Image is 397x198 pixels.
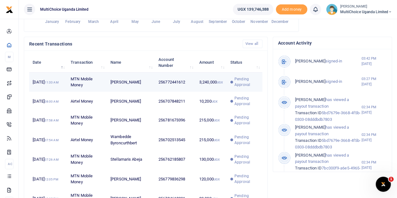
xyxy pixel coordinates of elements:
tspan: January [45,19,59,24]
span: Transaction ID [295,110,322,115]
tspan: October [232,19,246,24]
td: MTN Mobile Money [67,110,107,130]
li: Wallet ballance [230,4,276,15]
small: UGX [214,158,220,161]
td: 215,000 [196,110,227,130]
td: [DATE] [29,150,67,169]
p: has viewed a payout transaction 7bc000f9-a6e5-4965-944f-08ddd98f126c [295,152,362,178]
small: UGX [214,178,220,181]
small: 07:54 AM [45,138,59,142]
small: [PERSON_NAME] [340,4,392,9]
small: 11:33 AM [45,81,59,84]
td: [PERSON_NAME] [107,92,155,110]
td: [PERSON_NAME] [107,169,155,189]
td: Airtel Money [67,92,107,110]
span: Pending Approval [234,134,259,146]
td: 256772441612 [155,72,196,92]
span: [PERSON_NAME] [295,125,325,130]
span: Transaction ID [295,166,322,170]
tspan: June [151,19,160,24]
span: MultiChoice Uganda Limited [38,7,91,12]
small: 07:26 AM [45,158,59,161]
small: 02:34 PM [DATE] [361,104,387,115]
a: logo-small logo-large logo-large [6,7,13,12]
li: Ac [5,159,13,169]
p: has viewed a payout transaction 5bd7679e-3668-4f5b-0303-08dddbdb7803 [295,97,362,123]
span: Pending Approval [234,76,259,88]
span: MultiChoice Uganda Limited [340,9,392,15]
span: [PERSON_NAME] [295,97,325,102]
span: Add money [276,4,307,15]
td: Wambedde Byroncurthbert [107,130,155,150]
td: [DATE] [29,110,67,130]
small: 03:42 PM [DATE] [361,56,387,67]
tspan: March [88,19,99,24]
span: Pending Approval [234,154,259,165]
td: Airtel Money [67,130,107,150]
td: Stellamaris Abeja [107,150,155,169]
th: Amount: activate to sort column ascending [196,53,227,72]
h4: Recent Transactions [29,40,238,47]
span: Transaction ID [295,138,322,143]
p: has viewed a payout transaction 5bd7679e-3668-4f5b-0303-08dddbdb7803 [295,124,362,150]
tspan: November [250,19,268,24]
td: [DATE] [29,72,67,92]
iframe: Intercom live chat [376,177,391,192]
a: Add money [276,7,307,11]
li: Toup your wallet [276,4,307,15]
th: Status: activate to sort column ascending [227,53,262,72]
td: [DATE] [29,169,67,189]
a: View all [243,40,262,48]
li: M [5,52,13,62]
h4: Account Activity [278,40,387,46]
td: MTN Mobile Money [67,150,107,169]
tspan: April [110,19,118,24]
small: 03:27 PM [DATE] [361,76,387,87]
span: Pending Approval [234,95,259,107]
tspan: May [131,19,138,24]
td: [DATE] [29,130,67,150]
span: UGX 139,746,388 [238,6,269,13]
th: Account Number: activate to sort column ascending [155,53,196,72]
img: profile-user [326,4,337,15]
tspan: February [65,19,80,24]
img: logo-small [6,6,13,13]
small: UGX [214,138,220,142]
p: signed-in [295,58,362,65]
td: 3,240,000 [196,72,227,92]
td: 256779836298 [155,169,196,189]
th: Transaction: activate to sort column ascending [67,53,107,72]
td: MTN Mobile Money [67,169,107,189]
span: Pending Approval [234,115,259,126]
td: 256707848211 [155,92,196,110]
td: 10,200 [196,92,227,110]
td: [PERSON_NAME] [107,72,155,92]
td: 256702513545 [155,130,196,150]
tspan: December [271,19,289,24]
th: Date: activate to sort column descending [29,53,67,72]
td: [PERSON_NAME] [107,110,155,130]
td: [DATE] [29,92,67,110]
small: 08:00 AM [45,100,59,103]
span: [PERSON_NAME] [295,59,325,63]
tspan: August [191,19,203,24]
td: 120,000 [196,169,227,189]
small: UGX [217,81,223,84]
td: 256781673396 [155,110,196,130]
span: [PERSON_NAME] [295,153,325,158]
tspan: September [209,19,227,24]
tspan: July [173,19,180,24]
small: 12:05 PM [45,178,58,181]
span: 1 [389,177,394,182]
small: UGX [214,119,220,122]
small: 07:58 AM [45,119,59,122]
td: MTN Mobile Money [67,72,107,92]
span: Pending Approval [234,173,259,185]
a: profile-user [PERSON_NAME] MultiChoice Uganda Limited [326,4,392,15]
span: [PERSON_NAME] [295,79,325,84]
a: UGX 139,746,388 [233,4,274,15]
small: UGX [212,100,217,103]
p: signed-in [295,78,362,85]
small: 02:34 PM [DATE] [361,132,387,143]
td: 130,000 [196,150,227,169]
